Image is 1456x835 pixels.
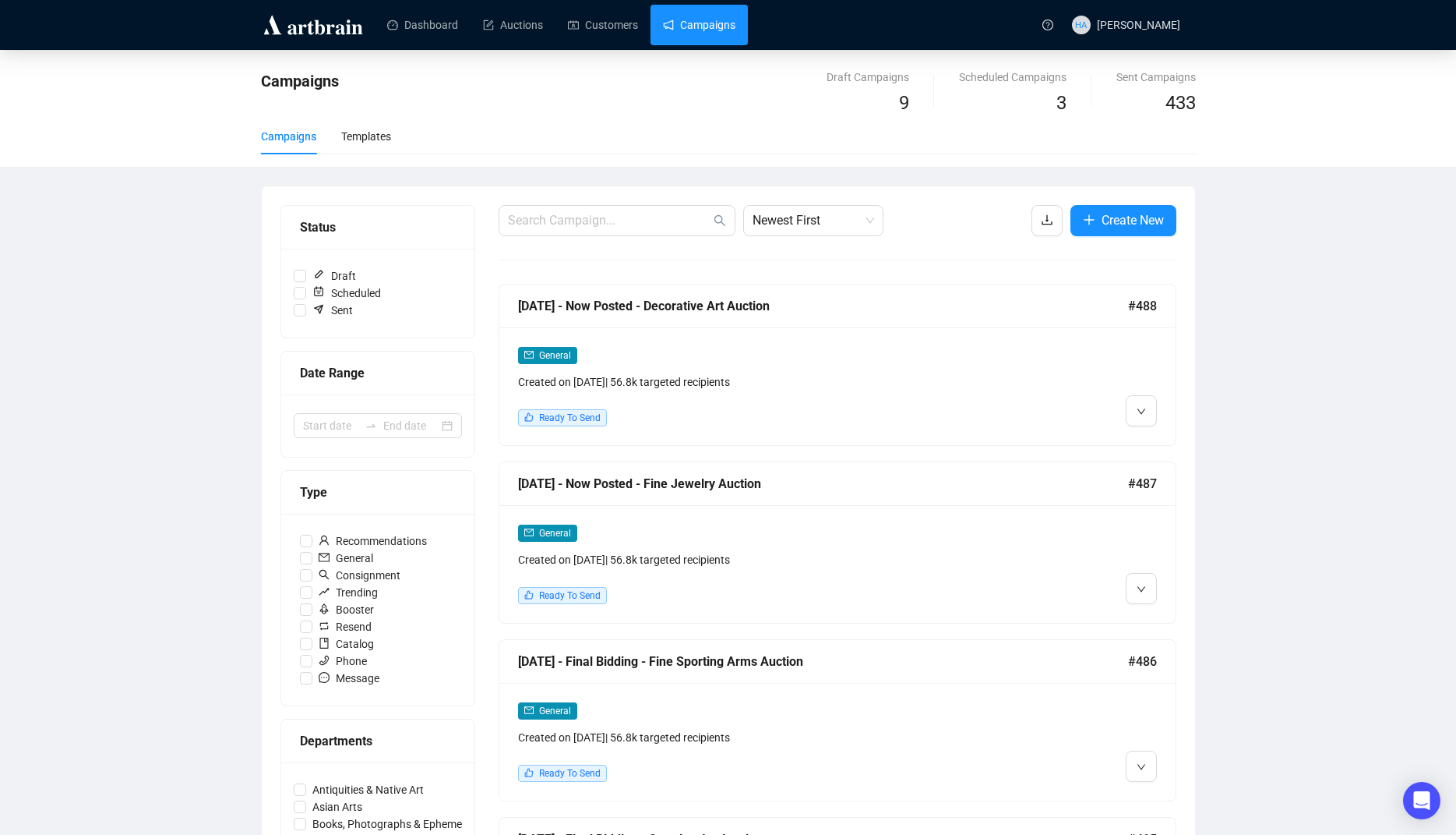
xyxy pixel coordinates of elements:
[518,652,1128,671] div: [DATE] - Final Bidding - Fine Sporting Arms Auction
[753,206,874,235] span: Newest First
[312,584,384,601] span: Trending
[365,419,377,432] span: swap-right
[1116,69,1196,86] div: Sent Campaigns
[1137,762,1146,772] span: down
[312,618,378,635] span: Resend
[539,706,571,716] span: General
[319,655,330,666] span: phone
[1128,474,1157,494] span: #487
[312,532,433,550] span: Recommendations
[319,569,330,580] span: search
[312,653,373,670] span: Phone
[518,296,1128,316] div: [DATE] - Now Posted - Decorative Art Auction
[1165,92,1196,114] span: 433
[341,128,391,145] div: Templates
[319,535,330,546] span: user
[1041,214,1053,226] span: download
[261,72,339,90] span: Campaigns
[300,731,456,751] div: Departments
[499,639,1176,801] a: [DATE] - Final Bidding - Fine Sporting Arms Auction#486mailGeneralCreated on [DATE]| 56.8k target...
[518,474,1128,494] div: [DATE] - Now Posted - Fine Jewelry Auction
[524,590,534,600] span: like
[1075,18,1087,32] span: HA
[827,69,909,86] div: Draft Campaigns
[1137,585,1146,594] span: down
[1137,407,1146,416] span: down
[524,768,534,777] span: like
[518,729,995,746] div: Created on [DATE] | 56.8k targeted recipients
[319,586,330,597] span: rise
[261,128,316,145] div: Campaigns
[539,350,571,361] span: General
[524,412,534,422] span: like
[387,5,458,45] a: Dashboard
[499,284,1176,446] a: [DATE] - Now Posted - Decorative Art Auction#488mailGeneralCreated on [DATE]| 56.8k targeted reci...
[1083,214,1095,226] span: plus
[306,798,368,816] span: Asian Arts
[306,267,362,285] span: Draft
[319,552,330,563] span: mail
[261,12,365,37] img: logo
[508,211,710,230] input: Search Campaign...
[306,285,387,302] span: Scheduled
[300,218,456,237] div: Status
[1102,211,1164,230] span: Create New
[714,214,726,227] span: search
[319,603,330,614] span: rocket
[959,69,1066,86] div: Scheduled Campaigns
[319,672,330,683] span: message
[300,483,456,502] div: Type
[383,417,439,434] input: End date
[312,550,379,567] span: General
[663,5,735,45] a: Campaigns
[539,590,601,601] span: Ready To Send
[319,621,330,632] span: retweet
[1128,296,1157,316] span: #488
[1097,19,1180,31] span: [PERSON_NAME]
[306,816,478,833] span: Books, Photographs & Ephemera
[1056,92,1066,114] span: 3
[312,635,380,653] span: Catalog
[539,768,601,779] span: Ready To Send
[319,638,330,649] span: book
[1403,782,1440,819] div: Open Intercom Messenger
[524,350,534,359] span: mail
[1128,652,1157,671] span: #486
[539,528,571,539] span: General
[312,601,380,618] span: Booster
[524,706,534,715] span: mail
[499,462,1176,624] a: [DATE] - Now Posted - Fine Jewelry Auction#487mailGeneralCreated on [DATE]| 56.8k targeted recipi...
[524,528,534,537] span: mail
[306,781,430,798] span: Antiquities & Native Art
[899,92,909,114] span: 9
[518,373,995,391] div: Created on [DATE] | 56.8k targeted recipients
[303,417,358,434] input: Start date
[568,5,638,45] a: Customers
[539,412,601,423] span: Ready To Send
[483,5,543,45] a: Auctions
[1042,19,1053,30] span: question-circle
[312,567,407,584] span: Consignment
[365,419,377,432] span: to
[300,363,456,383] div: Date Range
[1070,205,1176,236] button: Create New
[306,302,359,319] span: Sent
[518,551,995,568] div: Created on [DATE] | 56.8k targeted recipients
[312,670,386,687] span: Message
